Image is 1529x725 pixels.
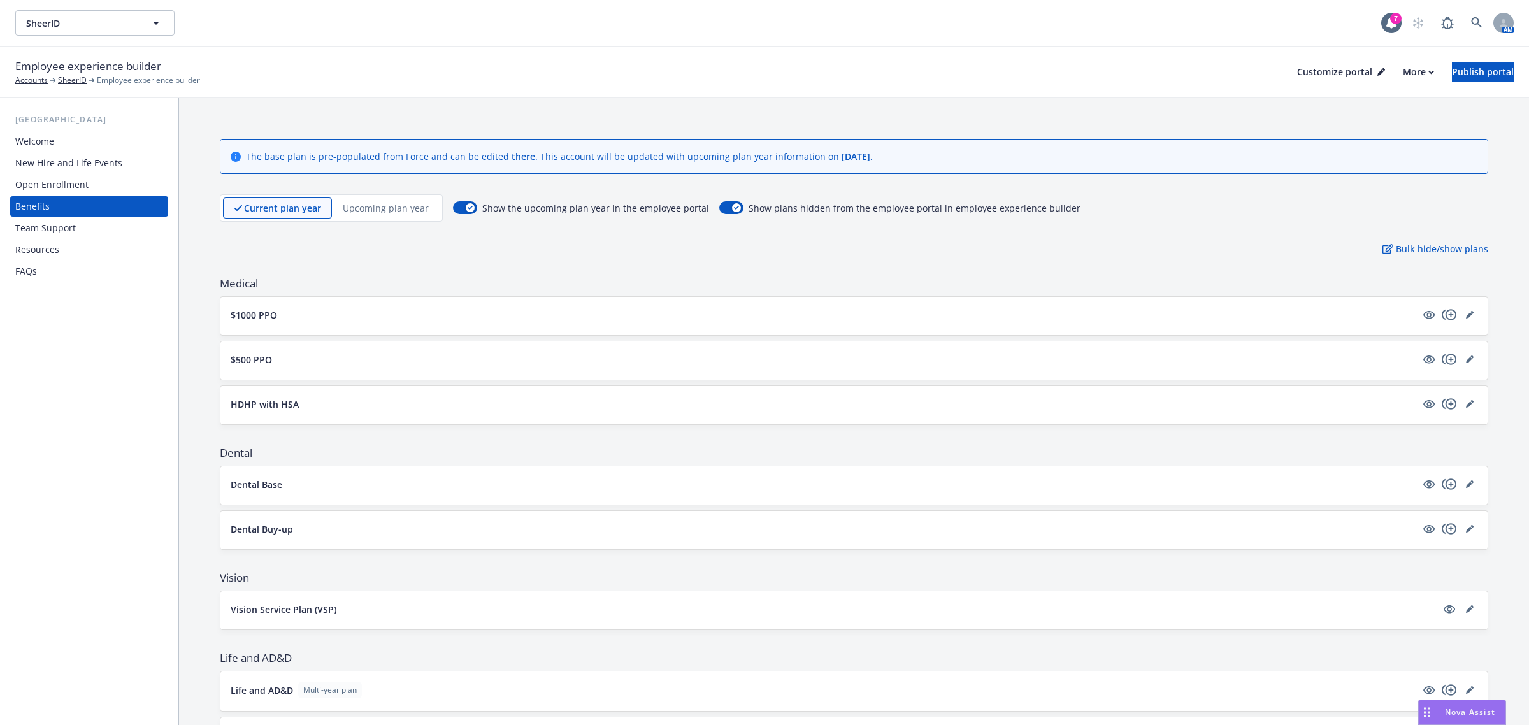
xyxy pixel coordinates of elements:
div: Open Enrollment [15,175,89,195]
a: copyPlus [1442,521,1457,536]
span: Nova Assist [1445,707,1495,717]
div: New Hire and Life Events [15,153,122,173]
span: Dental [220,445,1488,461]
a: visible [1421,352,1437,367]
a: Welcome [10,131,168,152]
a: FAQs [10,261,168,282]
div: Resources [15,240,59,260]
a: Report a Bug [1435,10,1460,36]
a: visible [1421,477,1437,492]
p: $500 PPO [231,353,272,366]
a: visible [1442,601,1457,617]
a: SheerID [58,75,87,86]
span: Multi-year plan [303,684,357,696]
a: Resources [10,240,168,260]
a: Accounts [15,75,48,86]
span: Show plans hidden from the employee portal in employee experience builder [749,201,1080,215]
a: editPencil [1462,396,1477,412]
button: Life and AD&DMulti-year plan [231,682,1416,698]
button: Customize portal [1297,62,1385,82]
button: HDHP with HSA [231,398,1416,411]
a: visible [1421,521,1437,536]
a: there [512,150,535,162]
a: Team Support [10,218,168,238]
p: HDHP with HSA [231,398,299,411]
span: Medical [220,276,1488,291]
button: Nova Assist [1418,700,1506,725]
p: Life and AD&D [231,684,293,697]
div: Benefits [15,196,50,217]
button: SheerID [15,10,175,36]
a: Start snowing [1405,10,1431,36]
a: copyPlus [1442,396,1457,412]
a: Benefits [10,196,168,217]
button: Dental Buy-up [231,522,1416,536]
button: $1000 PPO [231,308,1416,322]
span: Vision [220,570,1488,585]
a: editPencil [1462,682,1477,698]
div: Welcome [15,131,54,152]
button: $500 PPO [231,353,1416,366]
a: New Hire and Life Events [10,153,168,173]
div: 7 [1390,13,1402,24]
p: Upcoming plan year [343,201,429,215]
span: Employee experience builder [97,75,200,86]
a: editPencil [1462,352,1477,367]
a: visible [1421,396,1437,412]
span: The base plan is pre-populated from Force and can be edited [246,150,512,162]
p: Dental Base [231,478,282,491]
button: Dental Base [231,478,1416,491]
a: editPencil [1462,477,1477,492]
p: Bulk hide/show plans [1382,242,1488,255]
a: editPencil [1462,521,1477,536]
a: copyPlus [1442,477,1457,492]
a: Open Enrollment [10,175,168,195]
span: SheerID [26,17,136,30]
span: Employee experience builder [15,58,161,75]
a: editPencil [1462,601,1477,617]
a: visible [1421,682,1437,698]
span: Show the upcoming plan year in the employee portal [482,201,709,215]
span: [DATE] . [842,150,873,162]
div: [GEOGRAPHIC_DATA] [10,113,168,126]
div: More [1403,62,1434,82]
a: copyPlus [1442,682,1457,698]
a: copyPlus [1442,307,1457,322]
a: editPencil [1462,307,1477,322]
div: Team Support [15,218,76,238]
p: Vision Service Plan (VSP) [231,603,336,616]
div: FAQs [15,261,37,282]
span: Life and AD&D [220,650,1488,666]
button: More [1388,62,1449,82]
span: . This account will be updated with upcoming plan year information on [535,150,842,162]
a: copyPlus [1442,352,1457,367]
div: Drag to move [1419,700,1435,724]
p: $1000 PPO [231,308,277,322]
button: Vision Service Plan (VSP) [231,603,1437,616]
a: Search [1464,10,1490,36]
p: Current plan year [244,201,321,215]
a: visible [1421,307,1437,322]
button: Publish portal [1452,62,1514,82]
p: Dental Buy-up [231,522,293,536]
